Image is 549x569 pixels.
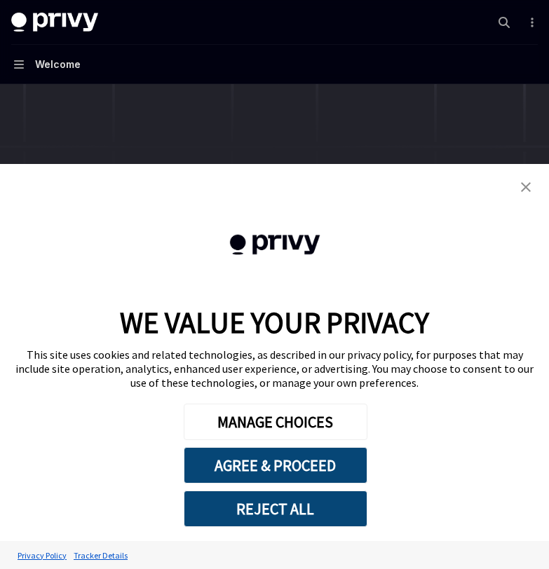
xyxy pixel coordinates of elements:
div: This site uses cookies and related technologies, as described in our privacy policy, for purposes... [14,348,535,390]
a: Privacy Policy [14,543,70,568]
img: dark logo [11,13,98,32]
img: company logo [200,214,350,275]
button: REJECT ALL [184,491,367,527]
a: Tracker Details [70,543,131,568]
img: close banner [521,182,531,192]
span: WE VALUE YOUR PRIVACY [120,304,429,341]
button: More actions [524,13,538,32]
button: Open search [493,11,515,34]
div: Welcome [35,56,81,73]
a: close banner [512,173,540,201]
button: AGREE & PROCEED [184,447,367,484]
button: MANAGE CHOICES [184,404,367,440]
